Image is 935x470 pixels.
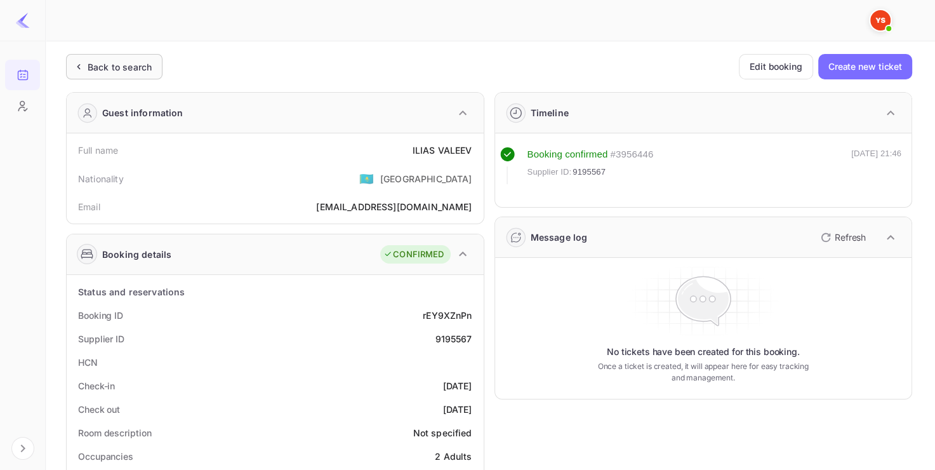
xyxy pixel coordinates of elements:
[443,403,472,416] div: [DATE]
[78,426,151,440] div: Room description
[78,356,98,369] div: HCN
[88,60,152,74] div: Back to search
[11,437,34,460] button: Expand navigation
[818,54,912,79] button: Create new ticket
[359,167,374,190] span: United States
[78,403,120,416] div: Check out
[870,10,891,30] img: Yandex Support
[413,144,472,157] div: ILIAS VALEEV
[592,361,815,384] p: Once a ticket is created, it will appear here for easy tracking and management.
[5,60,40,89] a: Bookings
[443,379,472,393] div: [DATE]
[851,147,901,184] div: [DATE] 21:46
[531,231,588,244] div: Message log
[380,172,472,185] div: [GEOGRAPHIC_DATA]
[78,172,124,185] div: Nationality
[435,450,472,463] div: 2 Adults
[835,231,866,244] p: Refresh
[78,450,133,463] div: Occupancies
[610,147,653,162] div: # 3956446
[607,346,800,358] p: No tickets have been created for this booking.
[435,332,472,346] div: 9195567
[102,248,171,261] div: Booking details
[413,426,472,440] div: Not specified
[78,285,185,299] div: Status and reservations
[813,227,871,248] button: Refresh
[78,332,124,346] div: Supplier ID
[78,200,100,213] div: Email
[78,379,115,393] div: Check-in
[527,147,608,162] div: Booking confirmed
[573,166,606,178] span: 9195567
[739,54,813,79] button: Edit booking
[102,106,183,119] div: Guest information
[527,166,572,178] span: Supplier ID:
[15,13,30,28] img: LiteAPI
[5,91,40,120] a: Customers
[423,309,472,322] div: rEY9XZnPn
[383,248,444,261] div: CONFIRMED
[316,200,472,213] div: [EMAIL_ADDRESS][DOMAIN_NAME]
[531,106,569,119] div: Timeline
[78,144,118,157] div: Full name
[78,309,123,322] div: Booking ID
